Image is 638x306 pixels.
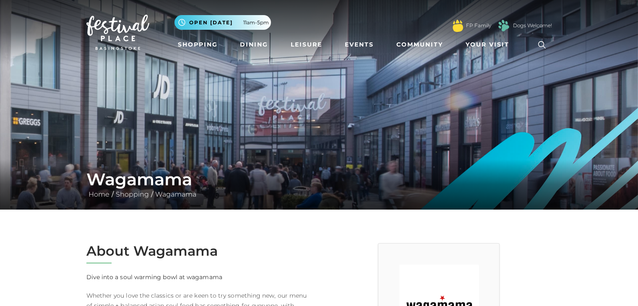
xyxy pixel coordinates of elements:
[114,190,151,198] a: Shopping
[174,15,271,30] button: Open [DATE] 11am-5pm
[86,243,313,259] h2: About Wagamama
[174,37,221,52] a: Shopping
[86,273,222,281] strong: Dive into a soul warming bowl at wagamama
[86,190,112,198] a: Home
[287,37,326,52] a: Leisure
[237,37,271,52] a: Dining
[153,190,198,198] a: Wagamama
[341,37,377,52] a: Events
[243,19,269,26] span: 11am-5pm
[513,22,552,29] a: Dogs Welcome!
[189,19,233,26] span: Open [DATE]
[462,37,517,52] a: Your Visit
[86,15,149,50] img: Festival Place Logo
[86,169,552,189] h1: Wagamama
[80,169,558,200] div: / /
[393,37,446,52] a: Community
[466,22,491,29] a: FP Family
[466,40,509,49] span: Your Visit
